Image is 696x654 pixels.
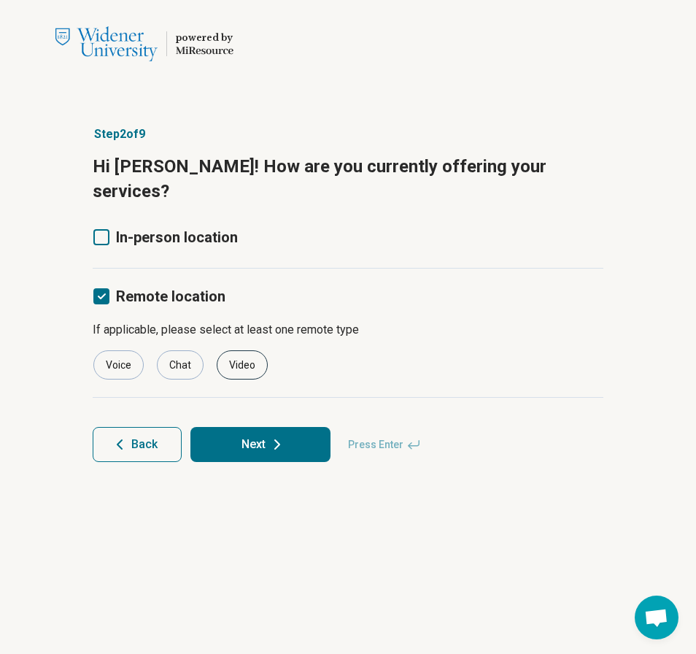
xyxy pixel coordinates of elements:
[157,350,204,380] div: Chat
[93,126,603,143] p: Step 2 of 9
[93,427,182,462] button: Back
[93,321,603,339] p: If applicable, please select at least one remote type
[55,26,158,61] img: Widener University
[190,427,330,462] button: Next
[635,596,678,639] a: Open chat
[217,350,268,380] div: Video
[23,26,233,61] a: Widener Universitypowered by
[339,427,430,462] span: Press Enter
[131,439,158,450] span: Back
[93,350,144,380] div: Voice
[176,31,233,45] div: powered by
[93,155,603,204] p: Hi [PERSON_NAME]! How are you currently offering your services?
[116,288,225,305] span: Remote location
[116,228,238,246] span: In-person location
